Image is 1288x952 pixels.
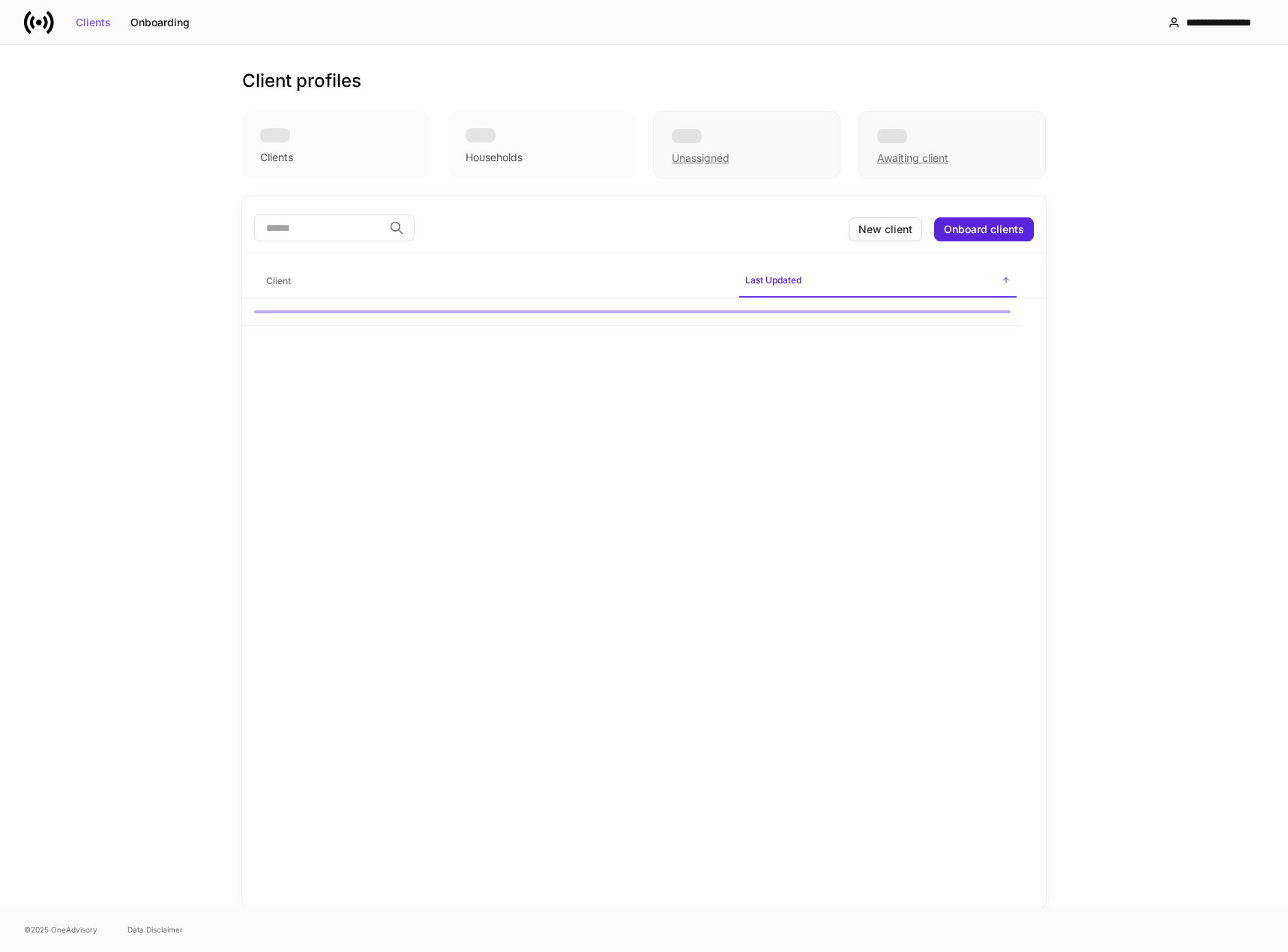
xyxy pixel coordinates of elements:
[130,17,190,28] div: Onboarding
[858,224,912,235] div: New client
[653,111,840,178] div: Unassigned
[934,217,1034,241] button: Onboard clients
[66,10,121,34] button: Clients
[466,150,523,165] div: Households
[242,69,361,93] h3: Client profiles
[745,273,801,287] h6: Last Updated
[672,151,729,166] div: Unassigned
[739,265,1017,298] span: Last Updated
[127,924,183,936] a: Data Disclaimer
[944,224,1024,235] div: Onboard clients
[24,924,97,936] span: © 2025 OneAdvisory
[76,17,111,28] div: Clients
[260,266,727,297] span: Client
[877,151,948,166] div: Awaiting client
[121,10,199,34] button: Onboarding
[858,111,1046,178] div: Awaiting client
[266,274,291,288] h6: Client
[849,217,922,241] button: New client
[260,150,293,165] div: Clients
